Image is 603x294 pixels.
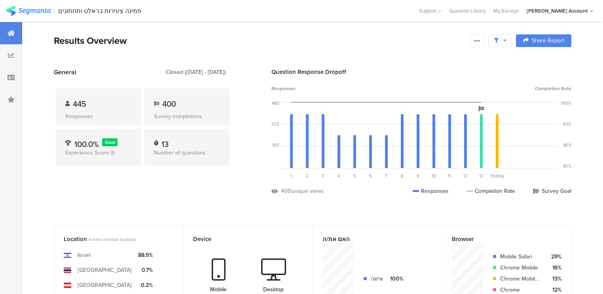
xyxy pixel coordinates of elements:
span: 100.0% [74,138,99,150]
div: Chrome Mobile [500,264,541,272]
div: 93% [563,121,571,127]
div: Location [64,235,161,243]
div: Question Response Dropoff [271,68,571,76]
a: My Surveys [489,7,523,15]
a: Question Library [445,7,489,15]
span: Responses [271,85,296,92]
div: Results Overview [54,34,466,48]
div: Completion Rate [466,187,515,195]
div: 100% [389,275,403,283]
span: 12 [463,173,468,179]
span: Completion Rate [535,85,571,92]
div: 320 [271,121,279,127]
span: Good [105,139,115,145]
div: 88.5% [138,251,153,259]
span: 4 [338,173,340,179]
div: Responses [413,187,449,195]
div: Closed ([DATE] - [DATE]) [166,68,226,76]
div: 480 [272,100,279,106]
div: 29% [548,253,561,261]
div: 86% [563,142,571,148]
span: 11 [448,173,451,179]
div: 13% [548,275,561,283]
div: 0.7% [138,266,153,274]
div: [PERSON_NAME] Account [527,7,588,15]
span: Number of questions [154,149,206,157]
div: Survey completions [154,112,220,121]
i: Survey Goal [478,106,484,111]
span: 3 [322,173,324,179]
div: Ending [489,173,505,179]
div: [GEOGRAPHIC_DATA] [78,281,132,289]
div: 160 [272,142,279,148]
div: [GEOGRAPHIC_DATA] [78,266,132,274]
div: Israel [78,251,91,259]
div: 80% [563,163,571,169]
div: 100% [561,100,571,106]
div: Responses [65,112,132,121]
span: 2 [306,173,309,179]
span: 10 [432,173,436,179]
span: 8 [401,173,403,179]
div: פמינה צעירות בראלט ותחתונים [58,7,141,15]
span: Share Report [532,38,564,43]
span: 13 [479,173,483,179]
div: Support [419,5,441,17]
span: General [54,68,76,77]
div: 0.2% [138,281,153,289]
span: 445 [73,98,86,110]
span: 4 most common locations [89,236,136,243]
div: unique views [291,187,324,195]
div: Chrome Mobile iOS [500,275,541,283]
div: Desktop [263,285,284,294]
span: 400 [162,98,176,110]
div: 16% [548,264,561,272]
div: Mobile Safari [500,253,541,261]
img: segmanta logo [6,6,51,16]
div: Mobile [210,285,227,294]
div: | [54,6,55,15]
span: Experience Score [65,149,109,157]
div: 13 [161,138,169,146]
span: 7 [385,173,387,179]
span: 5 [353,173,356,179]
div: Browser [452,235,548,243]
span: 6 [369,173,372,179]
div: Chrome [500,286,541,294]
span: 9 [417,173,419,179]
div: 12% [548,286,561,294]
span: 1 [290,173,292,179]
div: 400 [281,187,291,195]
div: Survey Goal [533,187,571,195]
div: Device [193,235,290,243]
div: אישה [371,275,383,283]
div: האם את/ה [322,235,419,243]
